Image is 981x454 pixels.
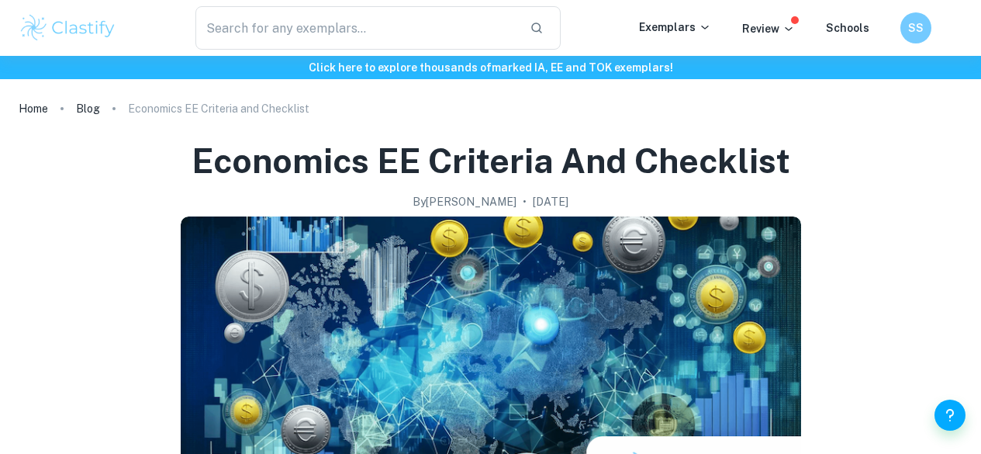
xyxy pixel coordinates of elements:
a: Schools [826,22,869,34]
h1: Economics EE Criteria and Checklist [192,138,790,184]
a: Home [19,98,48,120]
h2: [DATE] [533,193,568,210]
img: Clastify logo [19,12,117,43]
input: Search for any exemplars... [195,6,517,50]
a: Blog [76,98,100,120]
h6: SS [907,19,925,36]
p: Exemplars [639,19,711,36]
p: Economics EE Criteria and Checklist [128,100,309,117]
button: Help and Feedback [934,400,965,431]
h6: Click here to explore thousands of marked IA, EE and TOK exemplars ! [3,59,978,76]
button: SS [900,12,931,43]
p: • [523,193,527,210]
p: Review [742,20,795,37]
h2: By [PERSON_NAME] [413,193,516,210]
